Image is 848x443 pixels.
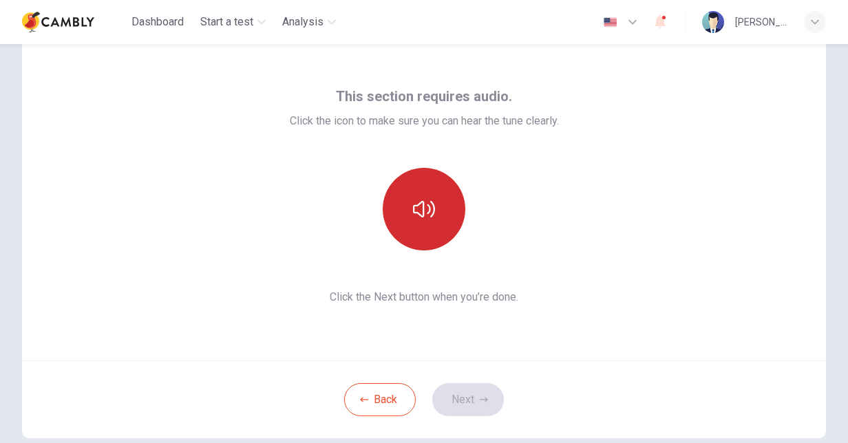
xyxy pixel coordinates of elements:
button: Back [344,383,416,416]
span: Start a test [200,14,253,30]
img: Profile picture [702,11,724,33]
button: Start a test [195,10,271,34]
span: This section requires audio. [336,85,512,107]
span: Click the Next button when you’re done. [290,289,559,305]
span: Analysis [282,14,324,30]
span: Dashboard [131,14,184,30]
div: [PERSON_NAME] [735,14,787,30]
button: Dashboard [126,10,189,34]
img: en [602,17,619,28]
img: Cambly logo [22,8,94,36]
span: Click the icon to make sure you can hear the tune clearly. [290,113,559,129]
a: Cambly logo [22,8,126,36]
button: Analysis [277,10,341,34]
